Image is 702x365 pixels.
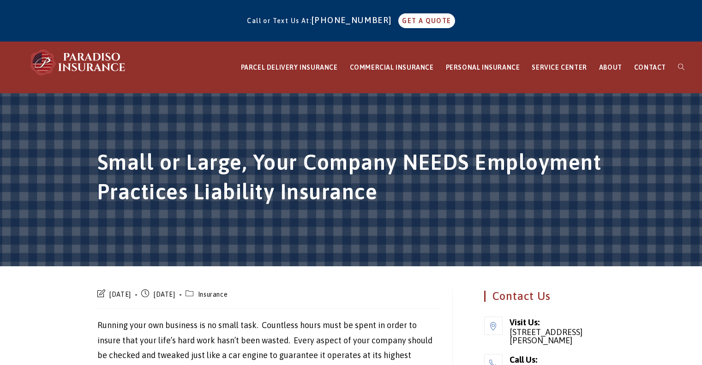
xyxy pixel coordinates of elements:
li: [DATE] [97,289,142,302]
a: GET A QUOTE [398,13,455,28]
a: SERVICE CENTER [526,42,593,93]
h1: Small or Large, Your Company NEEDS Employment Practices Liability Insurance [97,148,605,212]
a: COMMERCIAL INSURANCE [344,42,440,93]
a: Insurance [198,291,228,298]
img: Paradiso Insurance [28,48,129,76]
a: ABOUT [593,42,628,93]
a: [PHONE_NUMBER] [312,15,396,25]
span: CONTACT [634,64,666,71]
span: COMMERCIAL INSURANCE [350,64,434,71]
h4: Contact Us [484,291,604,302]
span: PERSONAL INSURANCE [446,64,520,71]
span: Call or Text Us At: [247,17,312,24]
a: PERSONAL INSURANCE [440,42,526,93]
span: Visit Us: [510,317,604,328]
span: [STREET_ADDRESS][PERSON_NAME] [510,328,604,345]
span: SERVICE CENTER [532,64,587,71]
span: PARCEL DELIVERY INSURANCE [241,64,338,71]
a: PARCEL DELIVERY INSURANCE [235,42,344,93]
li: [DATE] [141,289,186,302]
span: ABOUT [599,64,622,71]
a: CONTACT [628,42,672,93]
